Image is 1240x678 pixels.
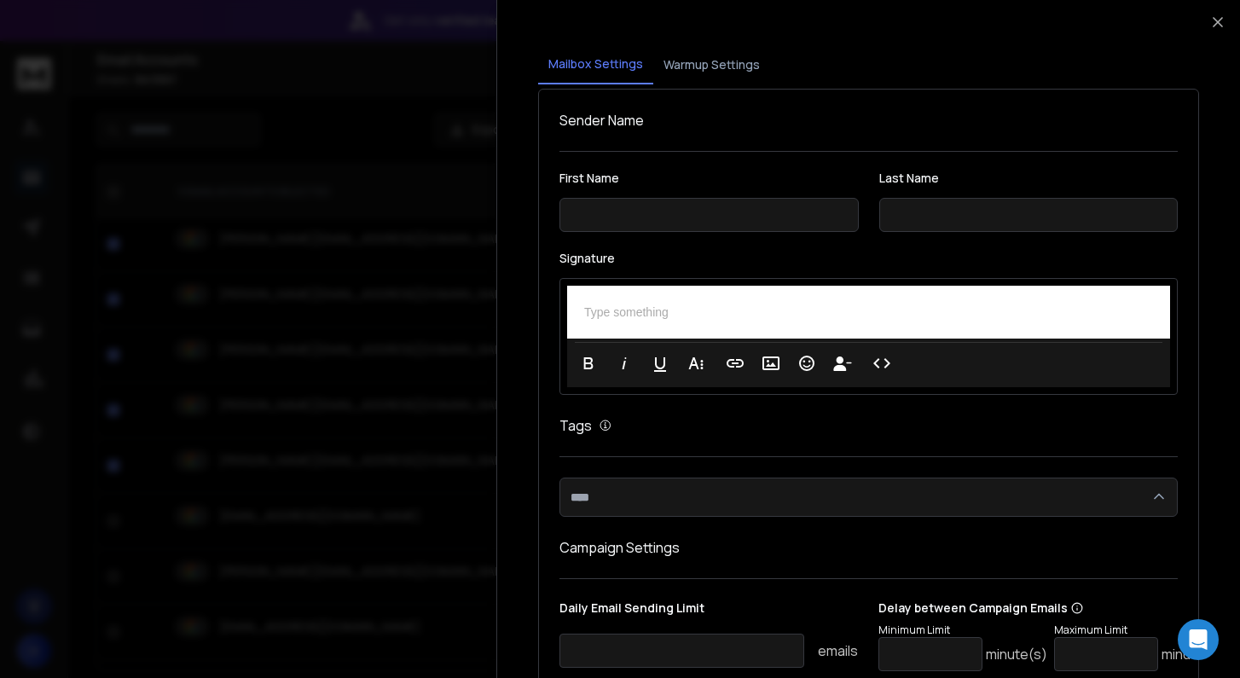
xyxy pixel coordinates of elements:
[559,415,592,436] h1: Tags
[1162,644,1223,664] p: minute(s)
[538,45,653,84] button: Mailbox Settings
[559,600,859,623] p: Daily Email Sending Limit
[572,346,605,380] button: Bold (⌘B)
[680,346,712,380] button: More Text
[878,600,1223,617] p: Delay between Campaign Emails
[559,110,1178,130] h1: Sender Name
[986,644,1047,664] p: minute(s)
[1178,619,1219,660] div: Open Intercom Messenger
[755,346,787,380] button: Insert Image (⌘P)
[719,346,751,380] button: Insert Link (⌘K)
[559,252,1178,264] label: Signature
[818,640,858,661] p: emails
[608,346,640,380] button: Italic (⌘I)
[653,46,770,84] button: Warmup Settings
[1054,623,1223,637] p: Maximum Limit
[866,346,898,380] button: Code View
[826,346,859,380] button: Insert Unsubscribe Link
[878,623,1047,637] p: Minimum Limit
[791,346,823,380] button: Emoticons
[559,537,1178,558] h1: Campaign Settings
[878,172,1178,184] label: Last Name
[559,172,859,184] label: First Name
[644,346,676,380] button: Underline (⌘U)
